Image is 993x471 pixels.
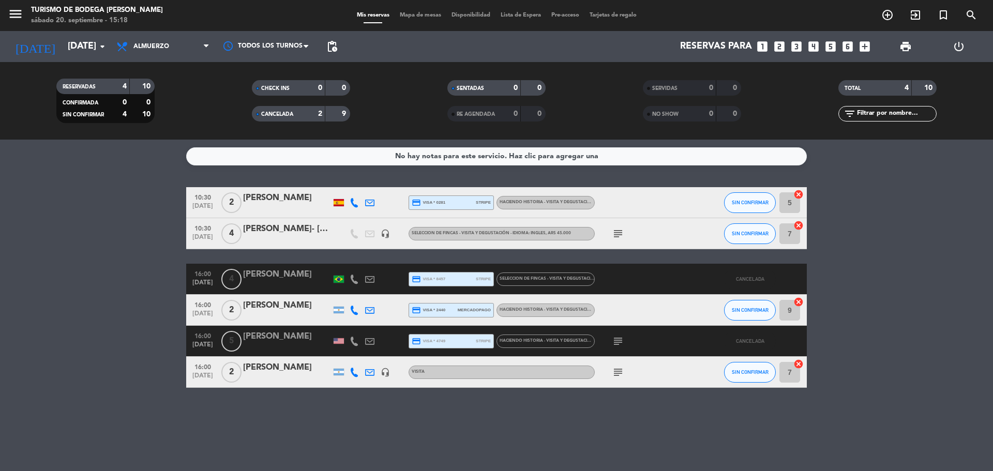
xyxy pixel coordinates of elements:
[326,40,338,53] span: pending_actions
[652,86,678,91] span: SERVIDAS
[221,362,242,383] span: 2
[395,12,446,18] span: Mapa de mesas
[732,231,769,236] span: SIN CONFIRMAR
[793,297,804,307] i: cancel
[612,335,624,347] i: subject
[190,203,216,215] span: [DATE]
[261,86,290,91] span: CHECK INS
[190,267,216,279] span: 16:00
[845,86,861,91] span: TOTAL
[709,110,713,117] strong: 0
[190,360,216,372] span: 16:00
[243,361,331,374] div: [PERSON_NAME]
[190,310,216,322] span: [DATE]
[514,84,518,92] strong: 0
[8,35,63,58] i: [DATE]
[395,150,598,162] div: No hay notas para este servicio. Haz clic para agregar una
[446,12,495,18] span: Disponibilidad
[190,234,216,246] span: [DATE]
[841,40,854,53] i: looks_6
[31,5,163,16] div: Turismo de Bodega [PERSON_NAME]
[733,84,739,92] strong: 0
[221,192,242,213] span: 2
[8,6,23,25] button: menu
[142,111,153,118] strong: 10
[724,269,776,290] button: CANCELADA
[190,298,216,310] span: 16:00
[807,40,820,53] i: looks_4
[318,110,322,117] strong: 2
[680,41,752,52] span: Reservas para
[724,223,776,244] button: SIN CONFIRMAR
[190,191,216,203] span: 10:30
[243,330,331,343] div: [PERSON_NAME]
[856,108,936,119] input: Filtrar por nombre...
[937,9,950,21] i: turned_in_not
[221,300,242,321] span: 2
[342,84,348,92] strong: 0
[63,100,98,105] span: CONFIRMADA
[476,276,491,282] span: stripe
[733,110,739,117] strong: 0
[381,229,390,238] i: headset_mic
[190,222,216,234] span: 10:30
[342,110,348,117] strong: 9
[221,331,242,352] span: 5
[457,112,495,117] span: RE AGENDADA
[899,40,912,53] span: print
[221,223,242,244] span: 4
[546,12,584,18] span: Pre-acceso
[909,9,922,21] i: exit_to_app
[953,40,965,53] i: power_settings_new
[412,275,421,284] i: credit_card
[31,16,163,26] div: sábado 20. septiembre - 15:18
[142,83,153,90] strong: 10
[243,222,331,236] div: [PERSON_NAME]- [PERSON_NAME]
[412,370,425,374] span: VISITA
[495,12,546,18] span: Lista de Espera
[724,300,776,321] button: SIN CONFIRMAR
[844,108,856,120] i: filter_list
[190,279,216,291] span: [DATE]
[123,111,127,118] strong: 4
[243,191,331,205] div: [PERSON_NAME]
[123,99,127,106] strong: 0
[709,84,713,92] strong: 0
[652,112,679,117] span: NO SHOW
[190,341,216,353] span: [DATE]
[500,308,635,312] span: HACIENDO HISTORIA - visita y degustación - Idioma: Español
[546,231,571,235] span: , ARS 45.000
[724,362,776,383] button: SIN CONFIRMAR
[190,372,216,384] span: [DATE]
[793,220,804,231] i: cancel
[457,86,484,91] span: SENTADAS
[318,84,322,92] strong: 0
[732,200,769,205] span: SIN CONFIRMAR
[412,337,421,346] i: credit_card
[96,40,109,53] i: arrow_drop_down
[63,84,96,89] span: RESERVADAS
[412,198,421,207] i: credit_card
[458,307,491,313] span: mercadopago
[881,9,894,21] i: add_circle_outline
[793,359,804,369] i: cancel
[412,306,421,315] i: credit_card
[932,31,985,62] div: LOG OUT
[924,84,935,92] strong: 10
[243,268,331,281] div: [PERSON_NAME]
[537,110,544,117] strong: 0
[905,84,909,92] strong: 4
[243,299,331,312] div: [PERSON_NAME]
[584,12,642,18] span: Tarjetas de regalo
[514,110,518,117] strong: 0
[133,43,169,50] span: Almuerzo
[500,339,660,343] span: HACIENDO HISTORIA - visita y degustación - Idioma: Español
[824,40,837,53] i: looks_5
[261,112,293,117] span: CANCELADA
[221,269,242,290] span: 4
[412,275,445,284] span: visa * 8457
[793,189,804,200] i: cancel
[500,277,638,281] span: SELECCION DE FINCAS - Visita y degustación - Idioma: Español
[858,40,871,53] i: add_box
[612,366,624,378] i: subject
